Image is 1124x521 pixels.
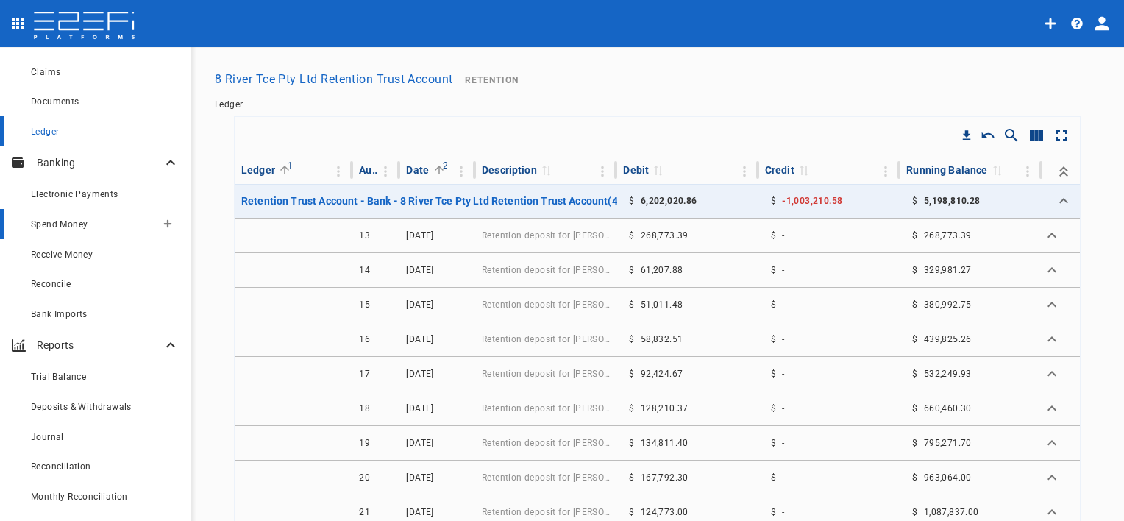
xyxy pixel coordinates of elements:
span: Retention deposit for [PERSON_NAME] Commercial & Industrial Builders Pty Ltd [482,230,611,241]
span: [DATE] [406,300,433,310]
span: $ [912,334,917,344]
button: Download CSV [956,125,977,146]
span: $ [629,196,634,206]
span: Collapse all [1053,165,1074,177]
span: - [782,369,784,379]
button: Expand [1042,364,1062,384]
span: $ [771,334,776,344]
button: 8 River Tce Pty Ltd Retention Trust Account [209,65,459,93]
span: 128,210.37 [641,403,689,414]
nav: breadcrumb [215,99,1100,110]
span: Collapse [1042,294,1074,315]
div: Ledger [241,161,275,179]
span: Sorted by Ledger ascending [275,163,293,177]
span: Monthly Reconciliation [31,492,128,502]
span: 20 [359,472,370,483]
button: Reset Sorting [977,124,999,146]
span: Collapse [1042,260,1074,280]
span: 167,792.30 [641,472,689,483]
span: $ [629,230,634,241]
span: Sort by Credit descending [794,163,812,177]
span: [DATE] [406,265,433,275]
span: $ [771,265,776,275]
button: Expand [1042,433,1062,453]
span: - [782,438,784,448]
span: 15 [359,300,370,310]
span: [DATE] [406,334,433,344]
span: 58,832.51 [641,334,683,344]
span: 124,773.00 [641,507,689,517]
span: - [782,334,784,344]
span: 18 [359,403,370,414]
div: Debit [623,161,649,179]
span: Deposits & Withdrawals [31,402,132,412]
span: 134,811.40 [641,438,689,448]
span: $ [771,438,776,448]
span: $ [912,403,917,414]
span: $ [629,438,634,448]
span: $ [912,230,917,241]
span: 1 [283,158,298,173]
span: $ [629,300,634,310]
span: Trial Balance [31,372,86,382]
span: $ [912,265,917,275]
span: Collapse [1042,329,1074,350]
span: 92,424.67 [641,369,683,379]
span: $ [629,265,634,275]
span: $ [912,300,917,310]
span: [DATE] [406,230,433,241]
span: Retention [465,75,519,85]
span: Receive Money [31,249,93,260]
span: Collapse [1053,191,1074,211]
span: Sorted by Date ascending [430,163,447,177]
span: Collapse [1042,225,1074,246]
span: Electronic Payments [31,189,118,199]
span: Sort by Running Balance descending [988,163,1006,177]
span: $ [771,230,776,241]
span: 963,064.00 [924,472,972,483]
span: 13 [359,230,370,241]
span: Journal [31,432,64,442]
span: 61,207.88 [641,265,683,275]
button: Column Actions [874,160,897,183]
span: $ [771,472,776,483]
button: Column Actions [327,160,350,183]
button: Expand [1042,467,1062,488]
span: 51,011.48 [641,300,683,310]
button: Column Actions [591,160,614,183]
span: Documents [31,96,79,107]
span: - [782,472,784,483]
span: $ [771,369,776,379]
span: 329,981.27 [924,265,972,275]
span: 268,773.39 [641,230,689,241]
span: $ [629,369,634,379]
span: 5,198,810.28 [924,196,981,206]
span: 660,460.30 [924,403,972,414]
button: Expand all [1053,161,1074,182]
span: Retention deposit for [PERSON_NAME] Commercial & Industrial Builders Pty Ltd [482,334,611,344]
button: Create spend money [156,212,179,235]
span: 17 [359,369,370,379]
p: Banking [37,155,162,170]
span: Retention deposit for [PERSON_NAME] Commercial & Industrial Builders Pty Ltd [482,403,611,414]
span: Collapse [1042,364,1074,384]
span: Retention deposit for [PERSON_NAME] Commercial & Industrial Builders Pty Ltd [482,300,611,310]
button: Expand [1042,294,1062,315]
span: [DATE] [406,403,433,414]
span: $ [629,403,634,414]
span: Sort by Description ascending [537,163,555,177]
span: - [782,507,784,517]
div: Date [406,161,430,179]
span: Collapse [1042,467,1074,488]
button: Expand [1042,225,1062,246]
p: Retention Trust Account - Bank - 8 River Tce Pty Ltd Retention Trust Account ( 48 ) [241,194,627,208]
span: Sort by Debit descending [649,163,666,177]
span: - [782,265,784,275]
span: 14 [359,265,370,275]
span: [DATE] [406,438,433,448]
button: Column Actions [449,160,473,183]
span: $ [912,438,917,448]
